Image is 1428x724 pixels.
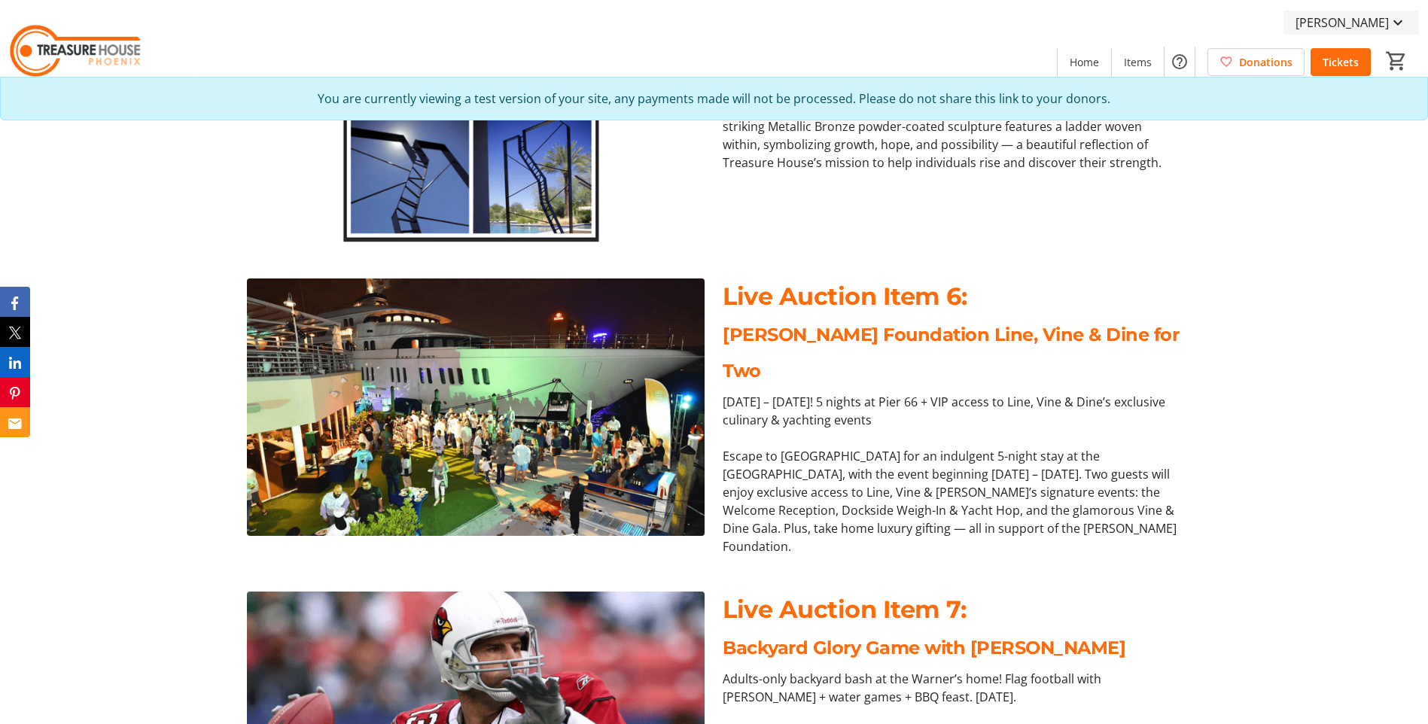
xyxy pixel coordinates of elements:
span: Tickets [1323,54,1359,70]
p: Live Auction Item 7: [723,592,1180,628]
button: [PERSON_NAME] [1283,11,1419,35]
a: Donations [1207,48,1305,76]
p: Adults-only backyard bash at the Warner’s home! Flag football with [PERSON_NAME] + water games + ... [723,670,1180,706]
span: Items [1124,54,1152,70]
span: [PERSON_NAME] Foundation Line, Vine & Dine for Two [723,324,1179,382]
p: Escape to [GEOGRAPHIC_DATA] for an indulgent 5-night stay at the [GEOGRAPHIC_DATA], with the even... [723,447,1180,555]
p: [DATE] – [DATE]! 5 nights at Pier 66 + VIP access to Line, Vine & Dine’s exclusive culinary & yac... [723,393,1180,429]
span: [PERSON_NAME] [1296,14,1389,32]
img: Treasure House's Logo [9,6,143,81]
p: Live Auction Item 6: [723,278,1180,315]
a: Items [1112,48,1164,76]
span: Backyard Glory Game with [PERSON_NAME] [723,637,1125,659]
span: Donations [1239,54,1293,70]
span: Home [1070,54,1099,70]
button: Cart [1383,47,1410,75]
a: Home [1058,48,1111,76]
button: Help [1165,47,1195,77]
a: Tickets [1311,48,1371,76]
p: Own an exclusive, one-of-a-kind piece of [PERSON_NAME] welded steel art. This striking Metallic B... [723,99,1180,172]
img: undefined [247,278,705,536]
